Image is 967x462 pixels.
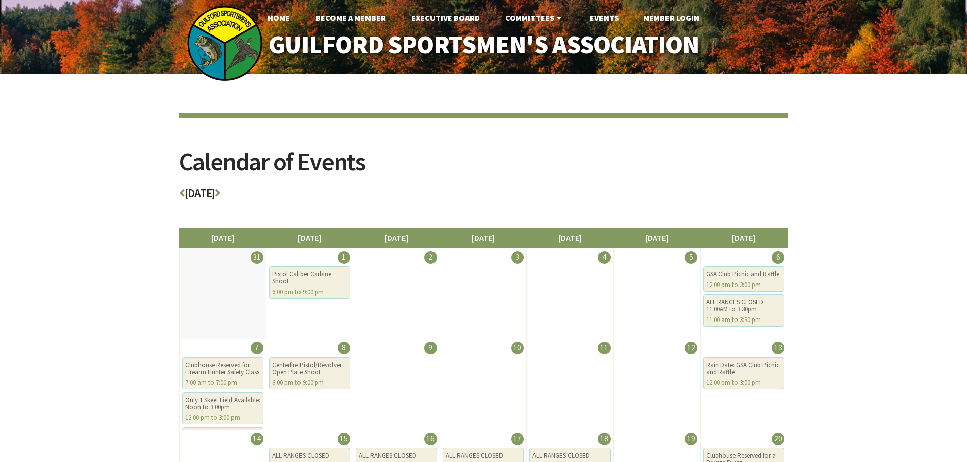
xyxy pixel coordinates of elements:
a: Become A Member [308,8,394,28]
a: Committees [497,8,573,28]
li: [DATE] [353,228,440,248]
li: [DATE] [613,228,701,248]
div: 6 [772,251,784,264]
a: Member Login [635,8,708,28]
div: Clubhouse Reserved for Firearm Hunter Safety Class [185,362,260,376]
div: 1 [338,251,350,264]
div: 13 [772,342,784,354]
div: ALL RANGES CLOSED [272,452,347,459]
a: Executive Board [403,8,488,28]
div: GSA Club Picnic and Raffle [706,271,781,278]
div: 11:00 am to 3:30 pm [706,316,781,324]
div: 3 [511,251,524,264]
div: 5 [685,251,697,264]
h2: Calendar of Events [179,149,788,187]
div: Only 1 Skeet Field Available: Noon to 3:00pm [185,397,260,411]
div: Centerfire Pistol/Revolver Open Plate Shoot [272,362,347,376]
div: 12:00 pm to 3:00 pm [185,414,260,421]
div: 12:00 pm to 3:00 pm [706,379,781,386]
a: Home [259,8,298,28]
div: 4 [598,251,611,264]
div: 19 [685,433,697,445]
div: 7:00 am to 7:00 pm [185,379,260,386]
li: [DATE] [266,228,353,248]
div: ALL RANGES CLOSED [359,452,434,459]
div: Rain Date: GSA Club Picnic and Raffle [706,362,781,376]
div: 15 [338,433,350,445]
div: 9 [424,342,437,354]
div: 8 [338,342,350,354]
div: Pistol Caliber Carbine Shoot [272,271,347,285]
div: 12:00 pm to 3:00 pm [706,281,781,289]
div: 11 [598,342,611,354]
li: [DATE] [700,228,787,248]
div: 14 [251,433,263,445]
div: 6:00 pm to 9:00 pm [272,379,347,386]
a: Events [582,8,627,28]
a: Guilford Sportsmen's Association [247,23,720,66]
div: 16 [424,433,437,445]
div: ALL RANGES CLOSED [532,452,608,459]
div: ALL RANGES CLOSED 11:00AM to 3:30pm [706,299,781,313]
div: ALL RANGES CLOSED [446,452,521,459]
h3: [DATE] [179,187,788,205]
li: [DATE] [440,228,527,248]
li: [DATE] [179,228,266,248]
div: 20 [772,433,784,445]
div: 10 [511,342,524,354]
div: 2 [424,251,437,264]
div: 17 [511,433,524,445]
div: 31 [251,251,263,264]
li: [DATE] [526,228,614,248]
div: 7 [251,342,263,354]
div: 12 [685,342,697,354]
div: 6:00 pm to 9:00 pm [272,289,347,296]
img: logo_sm.png [187,5,263,81]
div: 18 [598,433,611,445]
